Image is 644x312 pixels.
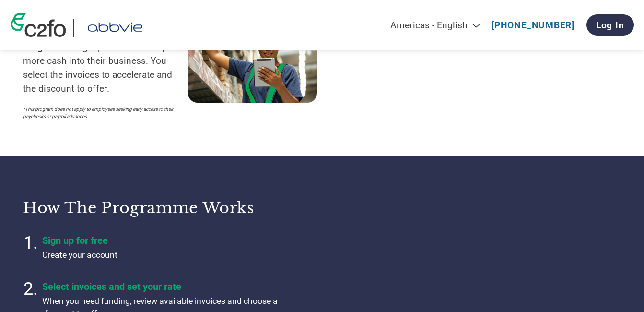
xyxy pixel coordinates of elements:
[492,20,574,31] a: [PHONE_NUMBER]
[4,34,265,45] div: Thinkpiece Partners & AbbVie
[11,13,66,37] img: c2fo logo
[42,281,282,292] h4: Select invoices and set your rate
[23,106,178,120] p: *This program does not apply to employees seeking early access to their paychecks or payroll adva...
[4,56,265,95] p: Thinkpiece Partners Uses C2FO to Manage the Challenge of Massive Growth and is making its mark as...
[23,28,129,53] strong: AbbVie Early Payment Programme
[188,8,317,103] img: supply chain worker
[23,198,310,217] h3: How the programme works
[586,14,634,36] a: Log In
[23,13,188,96] p: Suppliers choose C2FO and the to get paid faster and put more cash into their business. You selec...
[42,235,282,246] h4: Sign up for free
[81,19,149,37] img: AbbVie
[42,249,282,261] p: Create your account
[4,4,265,29] div: C2FO Customer Success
